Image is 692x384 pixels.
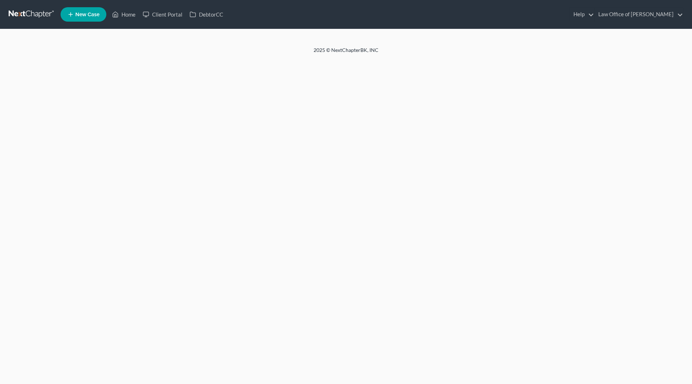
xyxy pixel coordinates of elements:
[186,8,227,21] a: DebtorCC
[570,8,594,21] a: Help
[595,8,683,21] a: Law Office of [PERSON_NAME]
[139,8,186,21] a: Client Portal
[108,8,139,21] a: Home
[141,47,551,59] div: 2025 © NextChapterBK, INC
[61,7,106,22] new-legal-case-button: New Case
